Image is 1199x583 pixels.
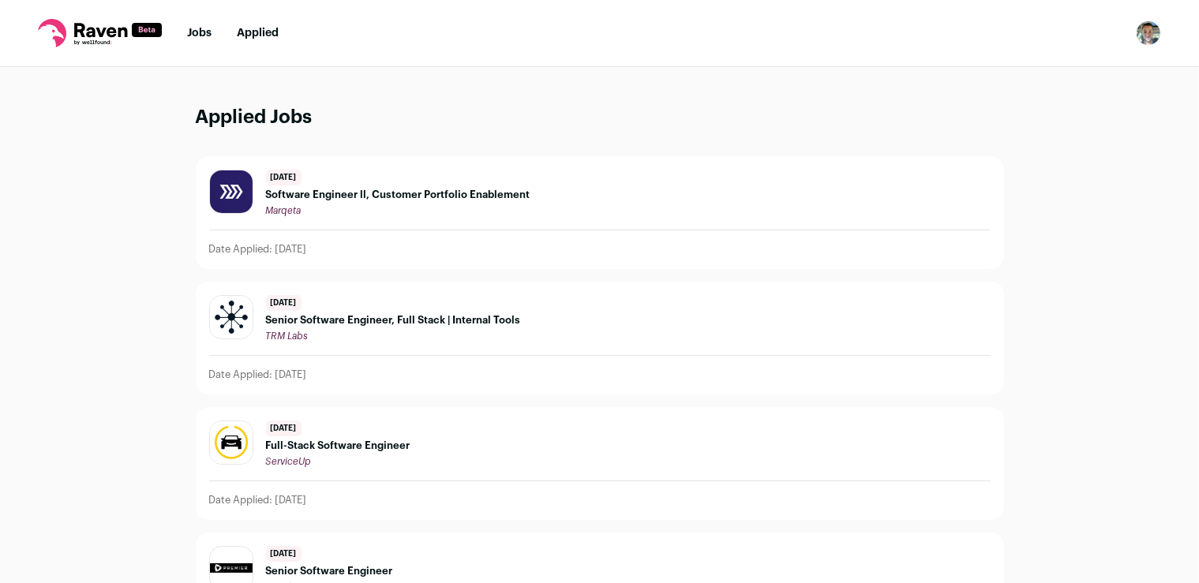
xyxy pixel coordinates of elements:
[266,457,312,466] span: ServiceUp
[266,314,521,327] span: Senior Software Engineer, Full Stack | Internal Tools
[266,189,530,201] span: Software Engineer ll, Customer Portfolio Enablement
[210,296,253,338] img: 211e65109e5c42a09007a8d8e523fbb6083fe3944db5d4ddaba0c5f5f4906195.jpg
[266,439,410,452] span: Full-Stack Software Engineer
[1136,21,1161,46] button: Open dropdown
[266,420,302,436] span: [DATE]
[210,170,253,213] img: 4d7772cdcf594daddb25f446b9afb4568846770d7fb8c26908dc8c86500a6146.jpg
[187,28,212,39] a: Jobs
[209,494,307,506] p: Date Applied: [DATE]
[210,563,253,572] img: e3d8fc2fcb31ca7d33a1b0fae0f9e47e3c5387b6173be2ecb882cdd6320aa2d5.jpg
[266,170,302,185] span: [DATE]
[197,157,1003,268] a: [DATE] Software Engineer ll, Customer Portfolio Enablement Marqeta Date Applied: [DATE]
[266,331,309,341] span: TRM Labs
[237,28,279,39] a: Applied
[266,295,302,311] span: [DATE]
[197,282,1003,394] a: [DATE] Senior Software Engineer, Full Stack | Internal Tools TRM Labs Date Applied: [DATE]
[1136,21,1161,46] img: 19917917-medium_jpg
[209,243,307,256] p: Date Applied: [DATE]
[266,546,302,562] span: [DATE]
[196,105,1004,131] h1: Applied Jobs
[266,206,302,215] span: Marqeta
[209,368,307,381] p: Date Applied: [DATE]
[266,565,393,577] span: Senior Software Engineer
[210,421,253,464] img: da23562e732ffb719800495363e96033526474679c5d359611d6160881a62f7c.jpg
[197,408,1003,519] a: [DATE] Full-Stack Software Engineer ServiceUp Date Applied: [DATE]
